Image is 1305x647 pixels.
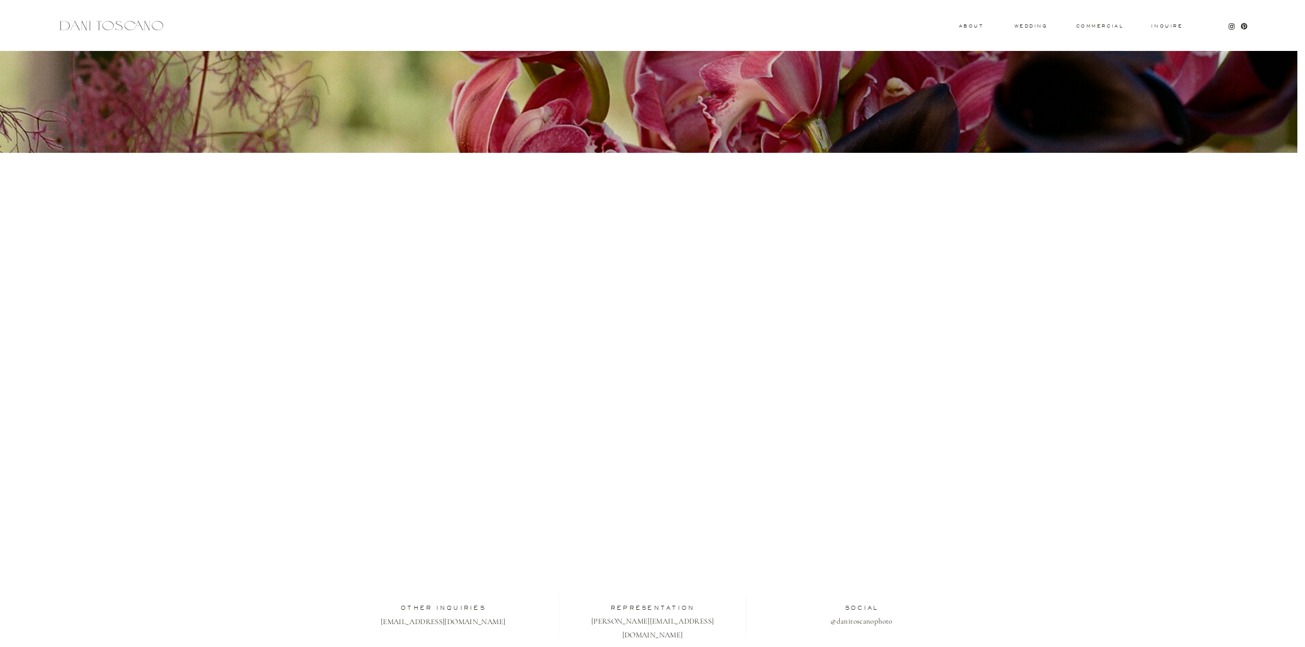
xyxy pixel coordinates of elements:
h2: representation [568,605,737,612]
a: Inquire [1151,24,1184,29]
a: [EMAIL_ADDRESS][DOMAIN_NAME] [377,615,509,627]
a: [PERSON_NAME][EMAIL_ADDRESS][DOMAIN_NAME] [587,614,718,627]
h2: other inquiries [359,605,528,612]
a: commercial [1076,24,1123,28]
h2: social [777,605,946,612]
a: About [959,24,981,28]
a: wedding [1014,24,1048,28]
a: @danitoscanophoto [796,614,927,627]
